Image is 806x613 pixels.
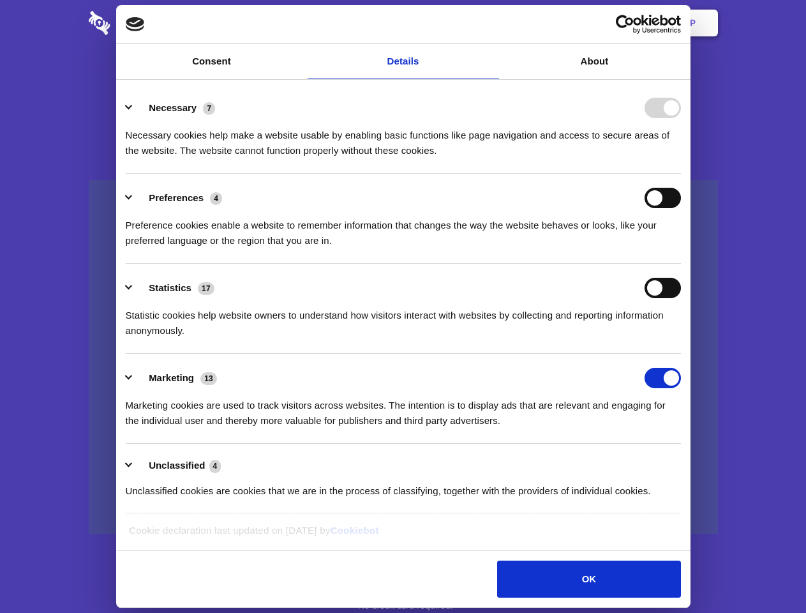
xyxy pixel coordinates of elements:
span: 13 [200,372,217,385]
div: Necessary cookies help make a website usable by enabling basic functions like page navigation and... [126,118,681,158]
button: Marketing (13) [126,368,225,388]
div: Marketing cookies are used to track visitors across websites. The intention is to display ads tha... [126,388,681,428]
span: 17 [198,282,214,295]
button: Preferences (4) [126,188,230,208]
div: Statistic cookies help website owners to understand how visitors interact with websites by collec... [126,298,681,338]
a: Cookiebot [331,525,379,536]
label: Preferences [149,192,204,203]
h1: Eliminate Slack Data Loss. [89,57,718,103]
a: About [499,44,690,79]
h4: Auto-redaction of sensitive data, encrypted data sharing and self-destructing private chats. Shar... [89,116,718,158]
a: Usercentrics Cookiebot - opens in a new window [569,15,681,34]
button: Necessary (7) [126,98,223,118]
img: logo [126,17,145,31]
a: Contact [518,3,576,43]
a: Pricing [375,3,430,43]
label: Necessary [149,102,197,113]
iframe: Drift Widget Chat Controller [742,549,791,598]
div: Cookie declaration last updated on [DATE] by [119,523,687,548]
label: Marketing [149,372,194,383]
img: logo-wordmark-white-trans-d4663122ce5f474addd5e946df7df03e33cb6a1c49d2221995e7729f52c070b2.svg [89,11,198,35]
a: Details [308,44,499,79]
button: OK [497,561,680,598]
label: Statistics [149,282,191,293]
a: Consent [116,44,308,79]
span: 7 [203,102,215,115]
a: Login [579,3,634,43]
a: Wistia video thumbnail [89,180,718,534]
button: Unclassified (4) [126,458,229,474]
div: Unclassified cookies are cookies that we are in the process of classifying, together with the pro... [126,474,681,499]
button: Statistics (17) [126,278,223,298]
span: 4 [209,460,221,473]
span: 4 [210,192,222,205]
div: Preference cookies enable a website to remember information that changes the way the website beha... [126,208,681,248]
